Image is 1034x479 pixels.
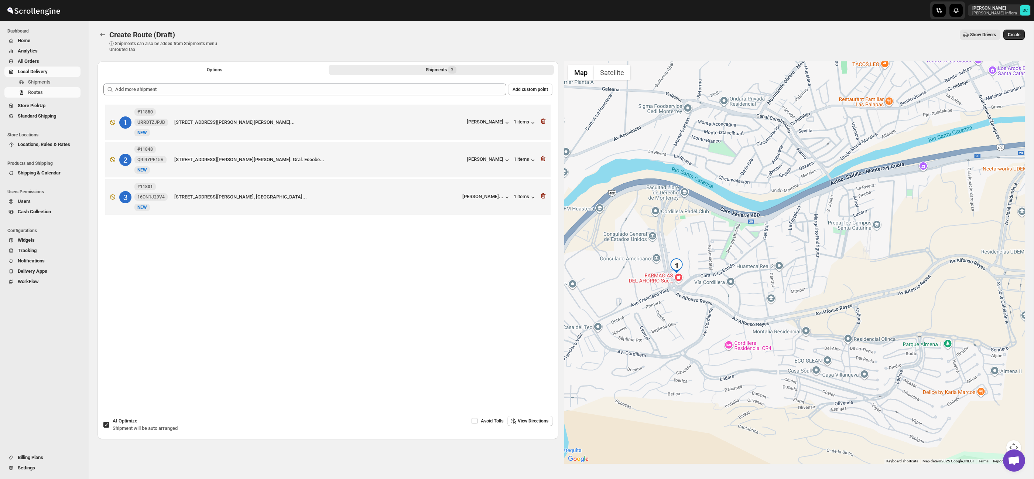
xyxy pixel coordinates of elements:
[97,30,108,40] button: Routes
[137,194,165,200] span: 16ON1J29V4
[18,455,43,460] span: Billing Plans
[207,67,222,73] span: Options
[7,189,83,195] span: Users Permissions
[886,459,918,464] button: Keyboard shortcuts
[507,416,553,426] button: View Directions
[137,157,164,163] span: QRIRYPE15V
[968,4,1031,16] button: User menu
[18,48,38,54] span: Analytics
[514,194,537,201] button: 1 items
[115,84,506,95] input: Add more shipment
[137,119,165,125] span: URRDTZJPJB
[4,168,81,178] button: Shipping & Calendar
[1023,8,1028,13] text: DC
[18,258,45,264] span: Notifications
[513,86,548,92] span: Add custom point
[4,266,81,276] button: Delivery Apps
[4,452,81,463] button: Billing Plans
[4,35,81,46] button: Home
[514,119,537,126] button: 1 items
[102,65,327,75] button: All Route Options
[4,245,81,256] button: Tracking
[18,198,31,204] span: Users
[514,156,537,164] button: 1 items
[4,56,81,67] button: All Orders
[18,237,35,243] span: Widgets
[1003,30,1025,40] button: Create
[28,79,51,85] span: Shipments
[18,465,35,470] span: Settings
[972,5,1017,11] p: [PERSON_NAME]
[467,119,511,126] button: [PERSON_NAME]
[4,77,81,87] button: Shipments
[18,113,56,119] span: Standard Shipping
[462,194,503,199] div: [PERSON_NAME]...
[426,66,456,74] div: Shipments
[137,167,147,173] span: NEW
[970,32,996,38] span: Show Drivers
[566,454,590,464] img: Google
[7,28,83,34] span: Dashboard
[18,38,30,43] span: Home
[4,46,81,56] button: Analytics
[467,156,511,164] button: [PERSON_NAME]
[119,191,131,203] div: 3
[1003,449,1025,472] a: Open chat
[7,132,83,138] span: Store Locations
[97,78,558,384] div: Selected Shipments
[4,139,81,150] button: Locations, Rules & Rates
[119,154,131,166] div: 2
[451,67,453,73] span: 3
[4,276,81,287] button: WorkFlow
[4,207,81,217] button: Cash Collection
[113,425,178,431] span: Shipment will be auto arranged
[1006,440,1021,455] button: Map camera controls
[1008,32,1020,38] span: Create
[174,119,464,126] div: [STREET_ADDRESS][PERSON_NAME][PERSON_NAME]...
[6,1,61,20] img: ScrollEngine
[972,11,1017,16] p: [PERSON_NAME]-inflora
[113,418,137,424] span: AI Optimize
[137,130,147,135] span: NEW
[18,103,45,108] span: Store PickUp
[922,459,974,463] span: Map data ©2025 Google, INEGI
[4,235,81,245] button: Widgets
[508,84,552,95] button: Add custom point
[4,256,81,266] button: Notifications
[7,160,83,166] span: Products and Shipping
[18,69,48,74] span: Local Delivery
[109,41,226,52] p: ⓘ Shipments can also be added from Shipments menu Unrouted tab
[4,463,81,473] button: Settings
[28,89,43,95] span: Routes
[993,459,1023,463] a: Report a map error
[18,170,61,176] span: Shipping & Calendar
[137,109,153,115] b: #11850
[7,228,83,234] span: Configurations
[329,65,554,75] button: Selected Shipments
[481,418,504,424] span: Avoid Tolls
[4,87,81,98] button: Routes
[960,30,1000,40] button: Show Drivers
[18,248,37,253] span: Tracking
[137,184,153,189] b: #11801
[4,196,81,207] button: Users
[18,58,39,64] span: All Orders
[174,193,459,201] div: [STREET_ADDRESS][PERSON_NAME], [GEOGRAPHIC_DATA]...
[462,194,511,201] button: [PERSON_NAME]...
[518,418,548,424] span: View Directions
[669,258,684,273] div: 1
[18,209,51,214] span: Cash Collection
[18,142,70,147] span: Locations, Rules & Rates
[109,30,175,39] span: Create Route (Draft)
[978,459,989,463] a: Terms (opens in new tab)
[594,65,630,80] button: Show satellite imagery
[566,454,590,464] a: Open this area in Google Maps (opens a new window)
[137,205,147,210] span: NEW
[568,65,594,80] button: Show street map
[119,116,131,129] div: 1
[1020,5,1030,16] span: DAVID CORONADO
